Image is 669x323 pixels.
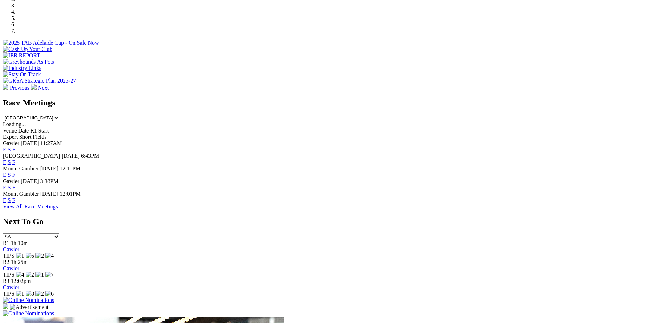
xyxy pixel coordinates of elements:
[3,65,41,71] img: Industry Links
[16,272,24,278] img: 4
[3,140,19,146] span: Gawler
[3,166,39,172] span: Mount Gambier
[12,172,15,178] a: F
[3,128,17,134] span: Venue
[61,153,80,159] span: [DATE]
[81,153,99,159] span: 6:43PM
[21,178,39,184] span: [DATE]
[3,259,9,265] span: R2
[12,185,15,190] a: F
[31,85,49,91] a: Next
[3,284,19,290] a: Gawler
[35,291,44,297] img: 2
[3,291,14,297] span: TIPS
[3,78,76,84] img: GRSA Strategic Plan 2025-27
[11,259,28,265] span: 1h 25m
[16,291,24,297] img: 1
[40,166,59,172] span: [DATE]
[3,46,52,52] img: Cash Up Your Club
[60,166,80,172] span: 12:11PM
[3,265,19,271] a: Gawler
[26,253,34,259] img: 6
[60,191,81,197] span: 12:01PM
[3,217,666,226] h2: Next To Go
[3,52,40,59] img: IER REPORT
[8,197,11,203] a: S
[3,153,60,159] span: [GEOGRAPHIC_DATA]
[12,147,15,153] a: F
[26,291,34,297] img: 8
[3,71,41,78] img: Stay On Track
[3,204,58,209] a: View All Race Meetings
[45,291,54,297] img: 6
[3,253,14,259] span: TIPS
[3,191,39,197] span: Mount Gambier
[3,159,6,165] a: E
[3,84,8,90] img: chevron-left-pager-white.svg
[40,178,59,184] span: 3:38PM
[38,85,49,91] span: Next
[3,40,99,46] img: 2025 TAB Adelaide Cup - On Sale Now
[3,121,26,127] span: Loading...
[12,159,15,165] a: F
[3,197,6,203] a: E
[3,310,54,317] img: Online Nominations
[3,59,54,65] img: Greyhounds As Pets
[3,147,6,153] a: E
[10,304,48,310] img: Advertisement
[3,303,8,309] img: 15187_Greyhounds_GreysPlayCentral_Resize_SA_WebsiteBanner_300x115_2025.jpg
[18,128,29,134] span: Date
[8,147,11,153] a: S
[8,172,11,178] a: S
[33,134,46,140] span: Fields
[11,278,31,284] span: 12:02pm
[3,297,54,303] img: Online Nominations
[31,84,37,90] img: chevron-right-pager-white.svg
[40,191,59,197] span: [DATE]
[35,253,44,259] img: 2
[3,98,666,108] h2: Race Meetings
[35,272,44,278] img: 1
[3,278,9,284] span: R3
[3,240,9,246] span: R1
[8,159,11,165] a: S
[45,253,54,259] img: 4
[3,85,31,91] a: Previous
[16,253,24,259] img: 1
[12,197,15,203] a: F
[3,185,6,190] a: E
[8,185,11,190] a: S
[3,272,14,278] span: TIPS
[30,128,49,134] span: R1 Start
[40,140,62,146] span: 11:27AM
[3,172,6,178] a: E
[11,240,28,246] span: 1h 10m
[10,85,29,91] span: Previous
[26,272,34,278] img: 2
[3,246,19,252] a: Gawler
[3,134,18,140] span: Expert
[21,140,39,146] span: [DATE]
[3,178,19,184] span: Gawler
[19,134,32,140] span: Short
[45,272,54,278] img: 7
